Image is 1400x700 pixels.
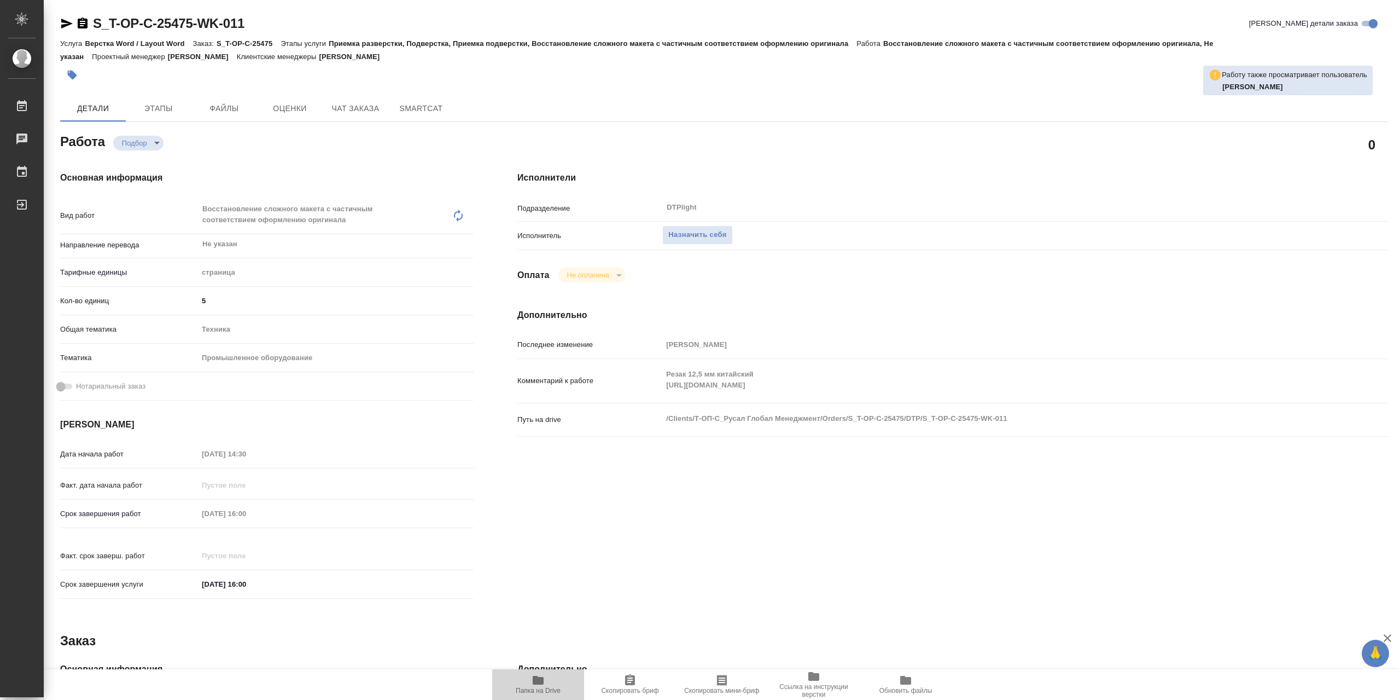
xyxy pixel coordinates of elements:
button: Скопировать ссылку для ЯМессенджера [60,17,73,30]
p: Работа [856,39,883,48]
h4: Исполнители [517,171,1388,184]
p: Заказ: [193,39,217,48]
h4: Дополнительно [517,663,1388,676]
button: Скопировать мини-бриф [676,669,768,700]
span: Детали [67,102,119,115]
h4: Основная информация [60,663,474,676]
p: [PERSON_NAME] [168,53,237,61]
input: Пустое поле [198,446,294,462]
p: Последнее изменение [517,339,662,350]
p: Комментарий к работе [517,375,662,386]
p: Приемка разверстки, Подверстка, Приемка подверстки, Восстановление сложного макета с частичным со... [329,39,856,48]
span: [PERSON_NAME] детали заказа [1249,18,1358,29]
p: Дата начала работ [60,449,198,460]
button: Скопировать ссылку [76,17,89,30]
h4: [PERSON_NAME] [60,418,474,431]
span: Нотариальный заказ [76,381,145,392]
p: Клиентские менеджеры [237,53,319,61]
p: Проектный менеджер [92,53,167,61]
button: Ссылка на инструкции верстки [768,669,860,700]
span: SmartCat [395,102,447,115]
textarea: /Clients/Т-ОП-С_Русал Глобал Менеджмент/Orders/S_T-OP-C-25475/DTP/S_T-OP-C-25475-WK-011 [662,409,1315,428]
p: Исполнитель [517,230,662,241]
p: Услуга [60,39,85,48]
a: S_T-OP-C-25475-WK-011 [93,16,244,31]
button: Обновить файлы [860,669,952,700]
input: ✎ Введи что-нибудь [198,576,294,592]
span: Ссылка на инструкции верстки [774,683,853,698]
p: Вид работ [60,210,198,221]
p: Подразделение [517,203,662,214]
input: ✎ Введи что-нибудь [198,293,474,309]
button: Не оплачена [564,270,612,280]
p: Зубакова Виктория [1222,82,1367,92]
h4: Дополнительно [517,309,1388,322]
button: 🙏 [1362,640,1389,667]
span: Папка на Drive [516,687,561,695]
p: Общая тематика [60,324,198,335]
button: Скопировать бриф [584,669,676,700]
input: Пустое поле [198,477,294,493]
div: Подбор [558,268,626,282]
span: Файлы [198,102,250,115]
h2: Заказ [60,632,96,650]
p: Кол-во единиц [60,296,198,306]
button: Назначить себя [662,225,732,245]
input: Пустое поле [662,337,1315,352]
p: Направление перевода [60,240,198,251]
textarea: Резак 12,5 мм китайский [URL][DOMAIN_NAME] [662,365,1315,395]
div: страница [198,263,474,282]
b: [PERSON_NAME] [1222,83,1283,91]
p: Путь на drive [517,414,662,425]
div: Промышленное оборудование [198,349,474,367]
p: Срок завершения работ [60,508,198,519]
button: Подбор [119,138,150,148]
h4: Оплата [517,269,550,282]
span: Скопировать мини-бриф [684,687,759,695]
p: Факт. дата начала работ [60,480,198,491]
span: Чат заказа [329,102,382,115]
input: Пустое поле [198,548,294,564]
p: Этапы услуги [281,39,329,48]
div: Подбор [113,136,164,151]
span: Обновить файлы [879,687,932,695]
h2: Работа [60,131,105,151]
span: Назначить себя [668,229,726,241]
button: Добавить тэг [60,63,84,87]
p: S_T-OP-C-25475 [217,39,281,48]
h4: Основная информация [60,171,474,184]
button: Папка на Drive [492,669,584,700]
p: Верстка Word / Layout Word [85,39,192,48]
p: Срок завершения услуги [60,579,198,590]
input: Пустое поле [198,506,294,522]
span: Оценки [264,102,316,115]
span: Этапы [132,102,185,115]
p: Тарифные единицы [60,267,198,278]
p: [PERSON_NAME] [319,53,388,61]
span: Скопировать бриф [601,687,658,695]
span: 🙏 [1366,642,1385,665]
p: Работу также просматривает пользователь [1222,70,1367,80]
p: Факт. срок заверш. работ [60,551,198,562]
p: Тематика [60,352,198,363]
h2: 0 [1368,135,1375,154]
div: Техника [198,320,474,339]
